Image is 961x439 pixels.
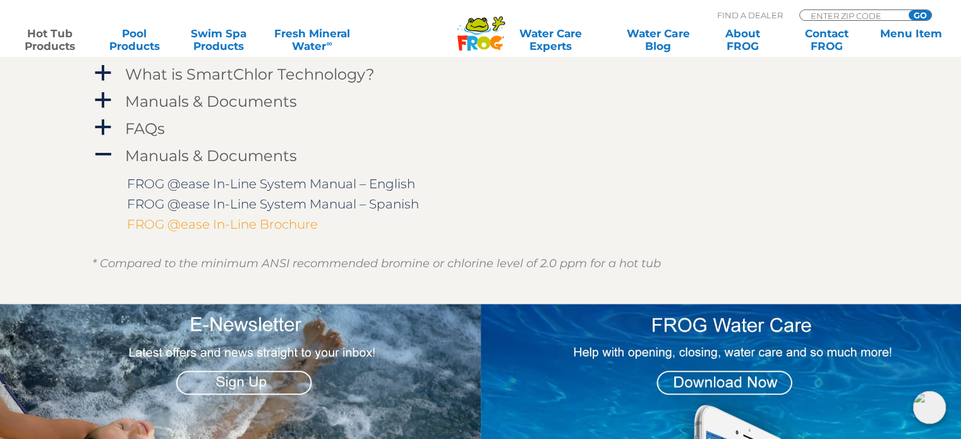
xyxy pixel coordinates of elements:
[181,27,256,52] a: Swim SpaProducts
[127,176,415,191] a: FROG @ease In-Line System Manual – English
[92,63,869,86] a: a What is SmartChlor Technology?
[92,90,869,113] a: a Manuals & Documents
[265,27,359,52] a: Fresh MineralWater∞
[97,27,171,52] a: PoolProducts
[13,27,87,52] a: Hot TubProducts
[490,27,612,52] a: Water CareExperts
[809,10,895,21] input: Zip Code Form
[127,196,419,212] a: FROG @ease In-Line System Manual – Spanish
[125,66,375,83] h4: What is SmartChlor Technology?
[94,118,112,137] span: a
[621,27,696,52] a: Water CareBlog
[705,27,780,52] a: AboutFROG
[913,391,946,424] img: openIcon
[873,27,948,52] a: Menu Item
[326,39,332,48] sup: ∞
[127,217,318,232] a: FROG @ease In-Line Brochure
[125,120,165,137] h4: FAQs
[94,91,112,110] span: a
[909,10,931,20] input: GO
[789,27,864,52] a: ContactFROG
[92,256,661,270] em: * Compared to the minimum ANSI recommended bromine or chlorine level of 2.0 ppm for a hot tub
[125,147,297,164] h4: Manuals & Documents
[125,93,297,110] h4: Manuals & Documents
[717,9,783,21] p: Find A Dealer
[92,117,869,140] a: a FAQs
[92,144,869,167] a: A Manuals & Documents
[94,145,112,164] span: A
[94,64,112,83] span: a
